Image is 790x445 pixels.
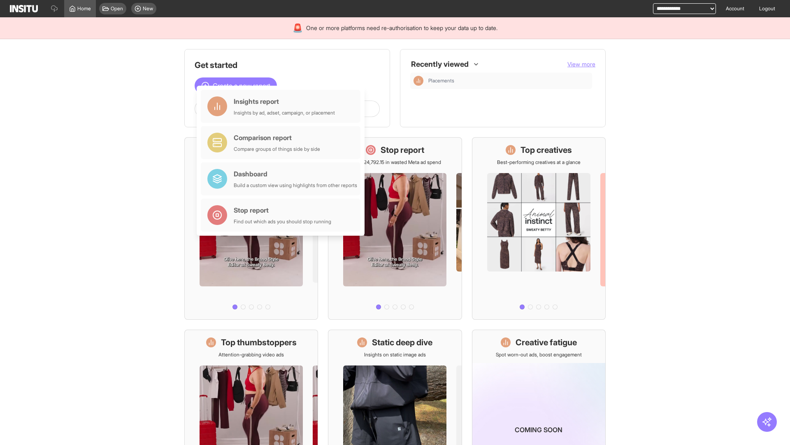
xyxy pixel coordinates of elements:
h1: Top creatives [520,144,572,156]
a: Stop reportSave £24,792.15 in wasted Meta ad spend [328,137,462,320]
div: Comparison report [234,133,320,143]
button: View more [567,60,595,68]
h1: Get started [195,59,380,71]
div: Find out which ads you should stop running [234,218,331,225]
div: Compare groups of things side by side [234,146,320,152]
span: Open [111,5,123,12]
img: Logo [10,5,38,12]
span: Placements [428,77,589,84]
div: Dashboard [234,169,357,179]
div: Stop report [234,205,331,215]
div: 🚨 [293,22,303,34]
p: Insights on static image ads [364,351,426,358]
span: Create a new report [213,81,270,91]
span: One or more platforms need re-authorisation to keep your data up to date. [306,24,497,32]
p: Attention-grabbing video ads [218,351,284,358]
div: Insights [414,76,423,86]
h1: Top thumbstoppers [221,337,297,348]
span: Placements [428,77,454,84]
span: Home [77,5,91,12]
p: Save £24,792.15 in wasted Meta ad spend [349,159,441,166]
span: New [143,5,153,12]
h1: Stop report [381,144,424,156]
a: Top creativesBest-performing creatives at a glance [472,137,606,320]
div: Build a custom view using highlights from other reports [234,182,357,189]
a: What's live nowSee all active ads instantly [184,137,318,320]
p: Best-performing creatives at a glance [497,159,581,166]
div: Insights by ad, adset, campaign, or placement [234,110,335,116]
span: View more [567,61,595,68]
button: Create a new report [195,77,277,94]
div: Insights report [234,96,335,106]
h1: Static deep dive [372,337,432,348]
